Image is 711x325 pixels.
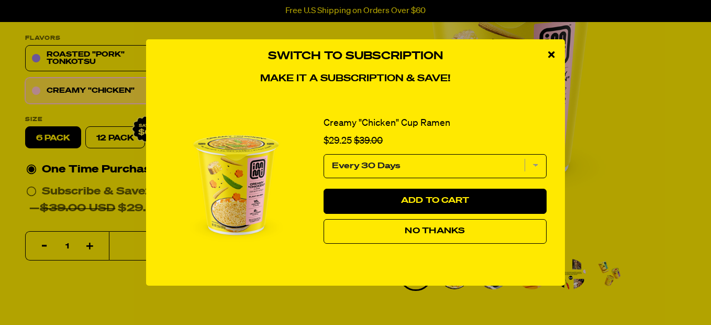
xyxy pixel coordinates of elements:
span: Add to Cart [401,197,470,205]
h4: Make it a subscription & save! [157,73,554,85]
img: View Creamy "Chicken" Cup Ramen [157,105,316,265]
button: Add to Cart [324,189,547,214]
select: subscription frequency [324,154,547,178]
h3: Switch to Subscription [157,50,554,63]
span: No Thanks [405,227,465,235]
div: close modal [538,39,565,71]
span: $29.25 [324,136,352,146]
span: $39.00 [354,136,383,146]
div: 1 of 1 [157,95,554,275]
button: No Thanks [324,219,547,244]
a: Creamy "Chicken" Cup Ramen [324,116,450,131]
